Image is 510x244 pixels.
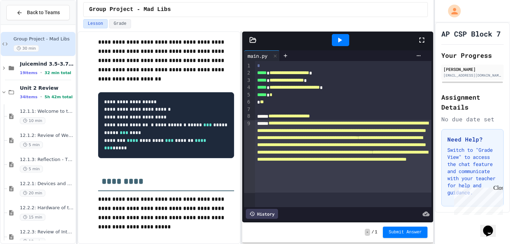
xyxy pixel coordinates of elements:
[244,50,280,61] div: main.py
[441,3,463,19] div: My Account
[375,229,377,235] span: 1
[20,181,74,187] span: 12.2.1: Devices and Networks
[441,92,504,112] h2: Assignment Details
[83,19,108,28] button: Lesson
[20,142,43,148] span: 5 min
[20,117,45,124] span: 10 min
[6,5,70,20] button: Back to Teams
[20,61,74,67] span: Juicemind 3.5-3.7 Exercises
[109,19,131,28] button: Grade
[447,146,498,196] p: Switch to "Grade View" to access the chat feature and communicate with your teacher for help and ...
[20,205,74,211] span: 12.2.2: Hardware of the Internet
[244,77,251,84] div: 3
[441,29,501,39] h1: AP CSP Block 7
[45,95,73,99] span: 5h 42m total
[20,157,74,163] span: 12.1.3: Reflection - The Internet and You
[441,115,504,123] div: No due date set
[20,85,74,91] span: Unit 2 Review
[13,36,74,42] span: Group Project - Mad Libs
[480,216,503,237] iframe: chat widget
[40,70,42,76] span: •
[244,84,251,91] div: 4
[20,109,74,115] span: 12.1.1: Welcome to the Internet
[40,94,42,100] span: •
[27,9,60,16] span: Back to Teams
[20,133,74,139] span: 12.1.2: Review of Welcome to the Internet
[3,3,49,45] div: Chat with us now!Close
[244,91,251,99] div: 5
[89,5,171,14] span: Group Project - Mad Libs
[372,229,374,235] span: /
[20,190,45,196] span: 20 min
[447,135,498,144] h3: Need Help?
[20,166,43,172] span: 5 min
[20,71,38,75] span: 19 items
[246,209,278,219] div: History
[365,229,370,236] span: -
[20,214,45,221] span: 15 min
[244,52,271,60] div: main.py
[443,73,501,78] div: [EMAIL_ADDRESS][DOMAIN_NAME]
[244,106,251,113] div: 7
[13,45,39,52] span: 30 min
[443,66,501,72] div: [PERSON_NAME]
[383,227,427,238] button: Submit Answer
[451,185,503,215] iframe: chat widget
[45,71,71,75] span: 32 min total
[20,229,74,235] span: 12.2.3: Review of Internet Hardware
[244,70,251,77] div: 2
[244,99,251,106] div: 6
[389,229,422,235] span: Submit Answer
[20,95,38,99] span: 34 items
[441,50,504,60] h2: Your Progress
[244,120,251,193] div: 9
[244,62,251,70] div: 1
[244,113,251,120] div: 8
